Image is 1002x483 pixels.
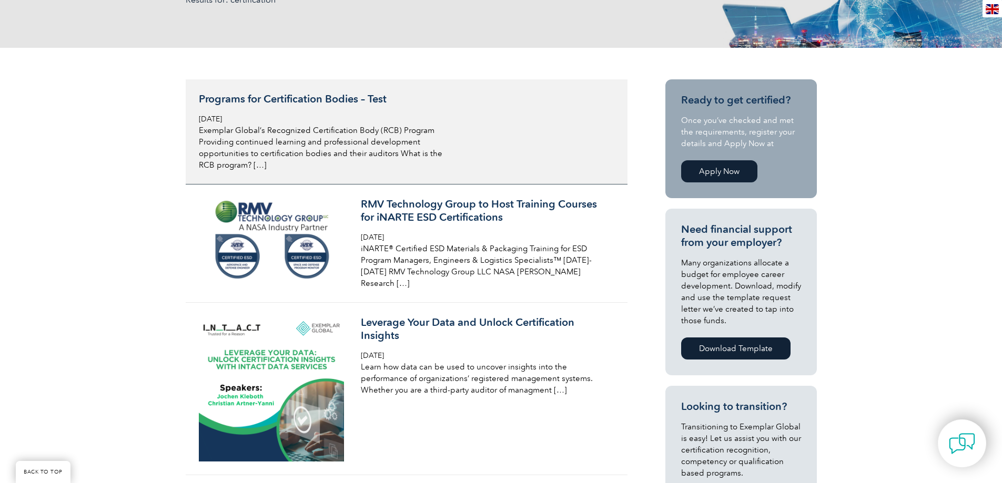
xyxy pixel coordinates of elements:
[949,430,975,457] img: contact-chat.png
[986,4,999,14] img: en
[199,115,222,124] span: [DATE]
[199,93,448,106] h3: Programs for Certification Bodies – Test
[361,243,610,289] p: iNARTE® Certified ESD Materials & Packaging Training for ESD Program Managers, Engineers & Logist...
[681,115,801,149] p: Once you’ve checked and met the requirements, register your details and Apply Now at
[186,184,627,303] a: RMV Technology Group to Host Training Courses for iNARTE ESD Certifications [DATE] iNARTE® Certif...
[361,361,610,396] p: Learn how data can be used to uncover insights into the performance of organizations’ registered ...
[361,198,610,224] h3: RMV Technology Group to Host Training Courses for iNARTE ESD Certifications
[199,198,345,280] img: Auditor-Online-image-640x360-640-x-416-px-3-300x169.png
[681,257,801,326] p: Many organizations allocate a budget for employee career development. Download, modify and use th...
[681,337,791,359] a: Download Template
[681,400,801,413] h3: Looking to transition?
[186,79,627,184] a: Programs for Certification Bodies – Test [DATE] Exemplar Global’s Recognized Certification Body (...
[681,421,801,479] p: Transitioning to Exemplar Global is easy! Let us assist you with our certification recognition, c...
[16,461,70,483] a: BACK TO TOP
[199,316,345,461] img: Social-Post-Templates-1200-%C3%97-1200-px-65-300x300.png
[681,223,801,249] h3: Need financial support from your employer?
[361,351,384,360] span: [DATE]
[681,94,801,107] h3: Ready to get certified?
[186,303,627,475] a: Leverage Your Data and Unlock Certification Insights [DATE] Learn how data can be used to uncover...
[681,160,757,182] a: Apply Now
[199,125,448,171] p: Exemplar Global’s Recognized Certification Body (RCB) Program Providing continued learning and pr...
[361,233,384,242] span: [DATE]
[361,316,610,342] h3: Leverage Your Data and Unlock Certification Insights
